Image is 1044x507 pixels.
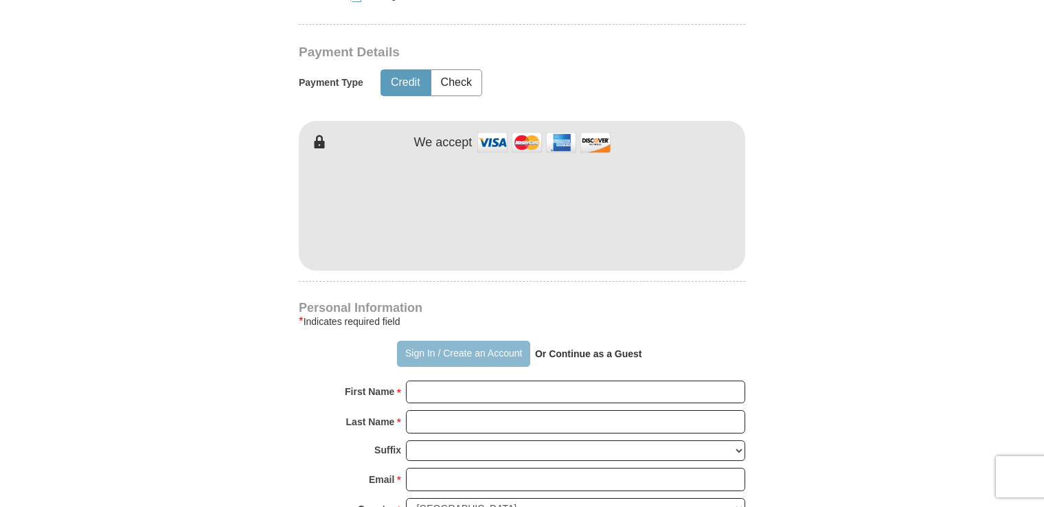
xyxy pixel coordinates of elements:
button: Credit [381,70,430,95]
h5: Payment Type [299,77,363,89]
h4: We accept [414,135,473,150]
strong: Last Name [346,412,395,431]
button: Check [431,70,481,95]
img: credit cards accepted [475,128,613,157]
div: Indicates required field [299,313,745,330]
strong: Or Continue as a Guest [535,348,642,359]
strong: Suffix [374,440,401,460]
h4: Personal Information [299,302,745,313]
strong: First Name [345,382,394,401]
strong: Email [369,470,394,489]
button: Sign In / Create an Account [397,341,530,367]
h3: Payment Details [299,45,649,60]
